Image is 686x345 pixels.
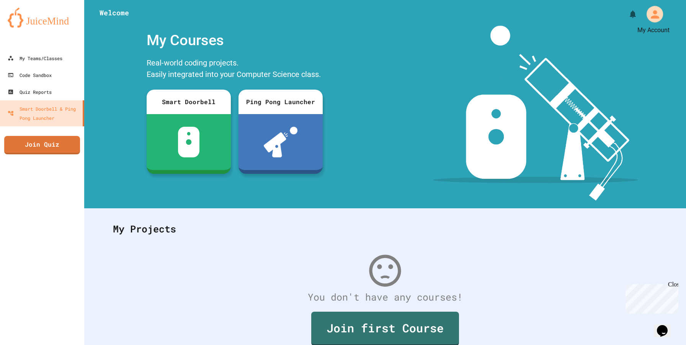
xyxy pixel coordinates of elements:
img: sdb-white.svg [178,127,200,157]
div: Smart Doorbell & Ping Pong Launcher [8,104,80,123]
div: My Projects [105,214,665,244]
div: My Courses [143,26,327,55]
div: Smart Doorbell [147,90,231,114]
img: banner-image-my-projects.png [433,26,638,201]
div: Quiz Reports [8,87,52,96]
div: Code Sandbox [8,70,52,80]
div: Chat with us now!Close [3,3,53,49]
div: My Notifications [614,8,639,21]
iframe: chat widget [622,281,678,314]
img: ppl-with-ball.png [264,127,298,157]
iframe: chat widget [654,314,678,337]
img: logo-orange.svg [8,8,77,28]
div: Real-world coding projects. Easily integrated into your Computer Science class. [143,55,327,84]
div: My Account [637,3,665,25]
div: You don't have any courses! [105,290,665,304]
div: My Teams/Classes [8,54,62,63]
div: Ping Pong Launcher [238,90,323,114]
div: My Account [637,26,670,35]
a: Join Quiz [4,136,80,154]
